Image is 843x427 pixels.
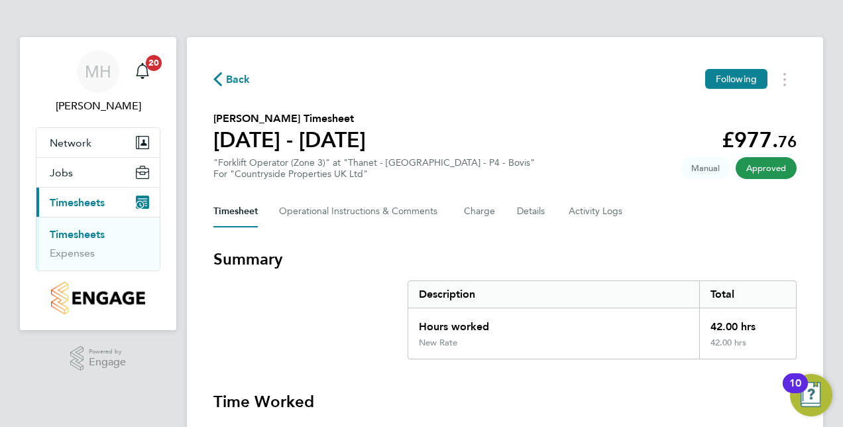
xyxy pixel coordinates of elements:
div: "Forklift Operator (Zone 3)" at "Thanet - [GEOGRAPHIC_DATA] - P4 - Bovis" [213,157,535,180]
h3: Summary [213,249,797,270]
span: Back [226,72,251,88]
nav: Main navigation [20,37,176,330]
span: Engage [89,357,126,368]
span: Network [50,137,91,149]
span: Timesheets [50,196,105,209]
a: Timesheets [50,228,105,241]
span: This timesheet was manually created. [681,157,730,179]
div: Total [699,281,796,308]
button: Charge [464,196,496,227]
button: Network [36,128,160,157]
app-decimal: £977. [722,127,797,152]
button: Activity Logs [569,196,624,227]
div: Summary [408,280,797,359]
a: MH[PERSON_NAME] [36,50,160,114]
span: Following [716,73,757,85]
div: Timesheets [36,217,160,271]
span: 20 [146,55,162,71]
span: 76 [778,132,797,151]
a: Expenses [50,247,95,259]
div: 10 [789,383,801,400]
a: Powered byEngage [70,346,127,371]
h3: Time Worked [213,391,797,412]
button: Following [705,69,767,89]
h2: [PERSON_NAME] Timesheet [213,111,366,127]
button: Timesheets Menu [773,69,797,90]
span: MH [85,63,111,80]
button: Operational Instructions & Comments [279,196,443,227]
div: Description [408,281,699,308]
a: Go to home page [36,282,160,314]
span: This timesheet has been approved. [736,157,797,179]
span: Powered by [89,346,126,357]
button: Details [517,196,547,227]
button: Timesheet [213,196,258,227]
button: Jobs [36,158,160,187]
button: Timesheets [36,188,160,217]
img: countryside-properties-logo-retina.png [51,282,144,314]
div: Hours worked [408,308,699,337]
div: 42.00 hrs [699,308,796,337]
h1: [DATE] - [DATE] [213,127,366,153]
div: For "Countryside Properties UK Ltd" [213,168,535,180]
div: New Rate [419,337,457,348]
button: Back [213,71,251,88]
span: Matt Hugo [36,98,160,114]
a: 20 [129,50,156,93]
span: Jobs [50,166,73,179]
button: Open Resource Center, 10 new notifications [790,374,832,416]
div: 42.00 hrs [699,337,796,359]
